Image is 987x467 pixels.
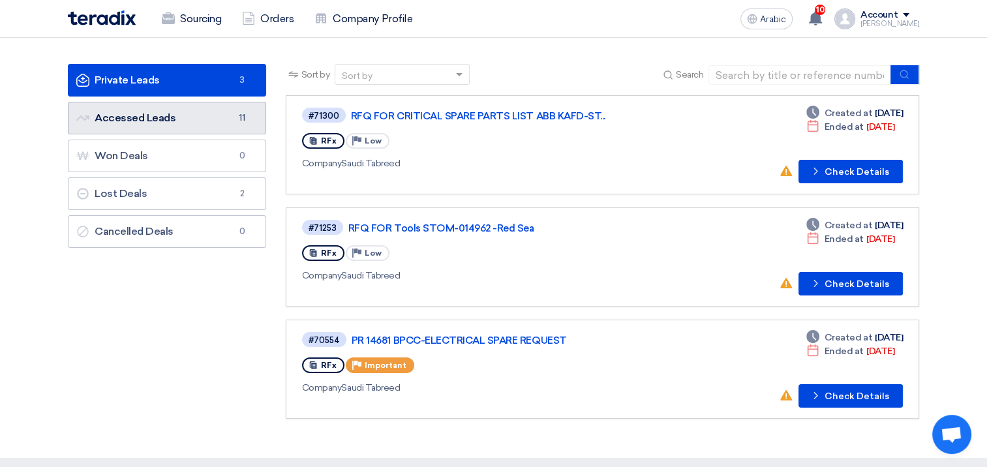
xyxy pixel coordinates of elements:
[302,382,400,393] font: Saudi Tabreed
[301,68,330,82] span: Sort by
[232,5,304,33] a: Orders
[825,344,864,358] span: Ended at
[760,15,786,24] span: Arabic
[302,382,342,393] span: Company
[234,187,250,200] span: 2
[309,112,339,120] div: #71300
[798,160,903,183] button: Check Details
[860,20,919,27] div: [PERSON_NAME]
[825,392,889,401] font: Check Details
[76,225,174,237] font: Cancelled Deals
[352,335,678,346] a: PR 14681 BPCC-ELECTRICAL SPARE REQUEST
[866,232,894,246] font: [DATE]
[180,11,221,27] font: Sourcing
[68,64,266,97] a: Private Leads3
[825,232,864,246] span: Ended at
[76,149,148,162] font: Won Deals
[302,158,342,169] span: Company
[68,215,266,248] a: Cancelled Deals0
[798,272,903,295] button: Check Details
[834,8,855,29] img: profile_test.png
[875,331,903,344] font: [DATE]
[309,336,340,344] div: #70554
[76,112,175,124] font: Accessed Leads
[351,110,677,122] a: RFQ FOR CRITICAL SPARE PARTS LIST ABB KAFD-ST...
[234,74,250,87] span: 3
[68,177,266,210] a: Lost Deals2
[302,270,400,281] font: Saudi Tabreed
[815,5,825,15] span: 10
[234,225,250,238] span: 0
[321,361,337,370] span: RFx
[365,361,406,370] span: Important
[68,140,266,172] a: Won Deals0
[365,249,382,258] span: Low
[342,69,372,83] div: Sort by
[302,270,342,281] span: Company
[798,384,903,408] button: Check Details
[151,5,232,33] a: Sourcing
[825,218,872,232] span: Created at
[875,106,903,120] font: [DATE]
[333,11,412,27] font: Company Profile
[348,222,675,234] a: RFQ FOR Tools STOM-014962 -Red Sea
[825,280,889,289] font: Check Details
[68,10,136,25] img: Teradix logo
[825,120,864,134] span: Ended at
[866,344,894,358] font: [DATE]
[321,136,337,145] span: RFx
[825,106,872,120] span: Created at
[302,158,400,169] font: Saudi Tabreed
[866,120,894,134] font: [DATE]
[68,102,266,134] a: Accessed Leads11
[708,65,891,85] input: Search by title or reference number
[825,331,872,344] span: Created at
[76,187,147,200] font: Lost Deals
[825,168,889,177] font: Check Details
[932,415,971,454] div: Open chat
[260,11,294,27] font: Orders
[234,112,250,125] span: 11
[875,218,903,232] font: [DATE]
[76,74,160,86] font: Private Leads
[860,10,898,21] div: Account
[309,224,337,232] div: #71253
[365,136,382,145] span: Low
[740,8,793,29] button: Arabic
[676,68,703,82] span: Search
[321,249,337,258] span: RFx
[234,149,250,162] span: 0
